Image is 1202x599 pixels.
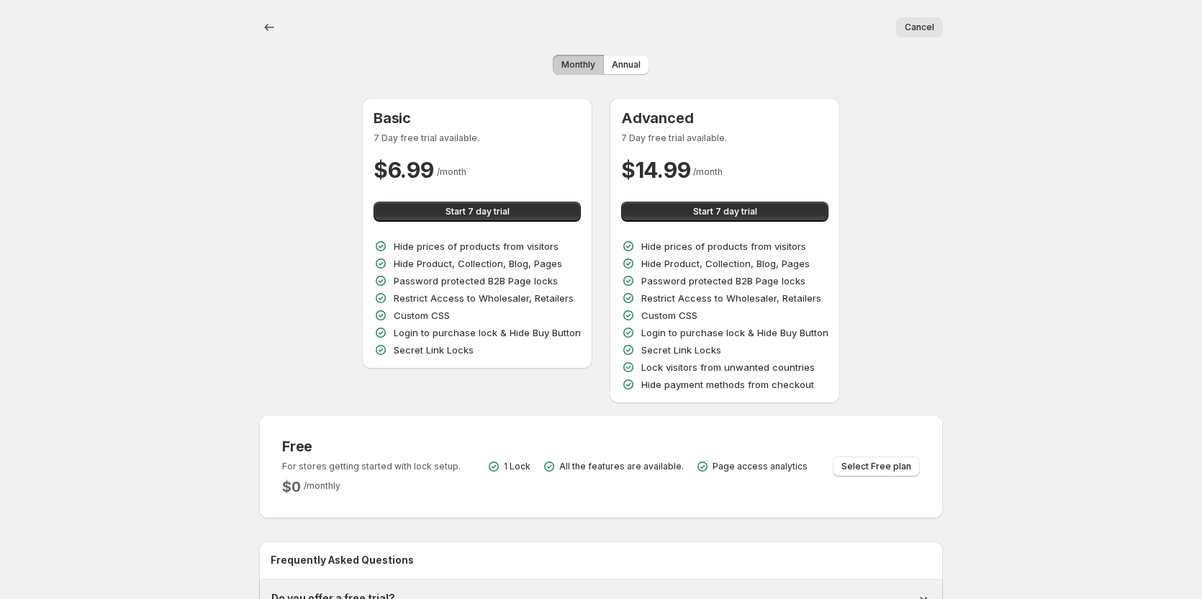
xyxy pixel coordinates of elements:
[271,553,931,567] h2: Frequently Asked Questions
[282,438,461,455] h3: Free
[394,274,558,288] p: Password protected B2B Page locks
[841,461,911,472] span: Select Free plan
[621,132,828,144] p: 7 Day free trial available.
[394,325,581,340] p: Login to purchase lock & Hide Buy Button
[553,55,604,75] button: Monthly
[641,274,805,288] p: Password protected B2B Page locks
[641,239,806,253] p: Hide prices of products from visitors
[641,291,821,305] p: Restrict Access to Wholesaler, Retailers
[437,166,466,177] span: / month
[394,256,562,271] p: Hide Product, Collection, Blog, Pages
[641,377,814,392] p: Hide payment methods from checkout
[559,461,684,472] p: All the features are available.
[446,206,510,217] span: Start 7 day trial
[896,17,943,37] button: Cancel
[394,291,574,305] p: Restrict Access to Wholesaler, Retailers
[621,109,828,127] h3: Advanced
[374,156,434,184] h2: $ 6.99
[641,343,721,357] p: Secret Link Locks
[394,343,474,357] p: Secret Link Locks
[713,461,808,472] p: Page access analytics
[905,22,934,33] span: Cancel
[561,59,595,71] span: Monthly
[641,325,828,340] p: Login to purchase lock & Hide Buy Button
[374,132,581,144] p: 7 Day free trial available.
[833,456,920,477] button: Select Free plan
[621,202,828,222] button: Start 7 day trial
[282,461,461,472] p: For stores getting started with lock setup.
[612,59,641,71] span: Annual
[374,202,581,222] button: Start 7 day trial
[603,55,649,75] button: Annual
[374,109,581,127] h3: Basic
[621,156,690,184] h2: $ 14.99
[394,239,559,253] p: Hide prices of products from visitors
[641,360,815,374] p: Lock visitors from unwanted countries
[693,206,757,217] span: Start 7 day trial
[259,17,279,37] button: back
[304,480,340,491] span: / monthly
[282,478,301,495] h2: $ 0
[693,166,723,177] span: / month
[641,308,697,323] p: Custom CSS
[394,308,450,323] p: Custom CSS
[504,461,530,472] p: 1 Lock
[641,256,810,271] p: Hide Product, Collection, Blog, Pages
